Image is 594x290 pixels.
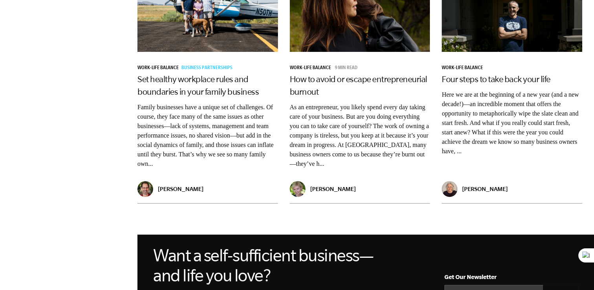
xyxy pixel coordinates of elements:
[137,66,181,71] a: Work-Life Balance
[462,185,508,192] p: [PERSON_NAME]
[181,66,232,71] span: Business Partnerships
[290,74,427,96] a: How to avoid or escape entrepreneurial burnout
[555,252,594,290] iframe: Chat Widget
[442,66,483,71] span: Work-Life Balance
[442,66,486,71] a: Work-Life Balance
[310,185,356,192] p: [PERSON_NAME]
[137,181,153,197] img: Adam Traub - EMyth
[290,181,305,197] img: Tricia Huebner - EMyth
[181,66,235,71] a: Business Partnerships
[290,103,430,169] p: As an entrepreneur, you likely spend every day taking care of your business. But are you doing ev...
[290,66,334,71] a: Work-Life Balance
[158,185,203,192] p: [PERSON_NAME]
[137,103,278,169] p: Family businesses have a unique set of challenges. Of course, they face many of the same issues a...
[335,66,358,71] p: 9 min read
[290,66,331,71] span: Work-Life Balance
[442,90,582,156] p: Here we are at the beginning of a new year (and a new decade!)—an incredible moment that offers t...
[137,66,179,71] span: Work-Life Balance
[442,181,457,197] img: Ilene Frahm - EMyth
[137,74,259,96] a: Set healthy workplace rules and boundaries in your family business
[444,273,497,280] span: Get Our Newsletter
[442,74,550,84] a: Four steps to take back your life
[153,245,433,285] h2: Want a self-sufficient business—and life you love?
